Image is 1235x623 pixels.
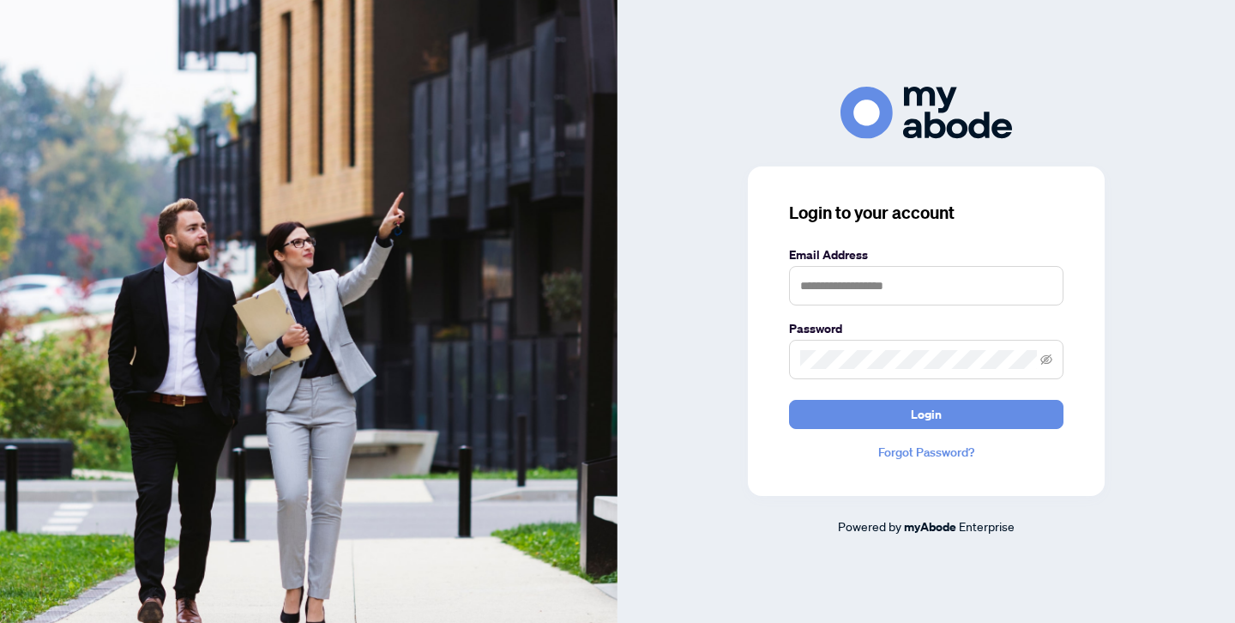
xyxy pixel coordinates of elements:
h3: Login to your account [789,201,1063,225]
a: myAbode [904,517,956,536]
span: eye-invisible [1040,354,1052,366]
button: Login [789,400,1063,429]
span: Powered by [838,518,901,534]
a: Forgot Password? [789,443,1063,462]
label: Email Address [789,245,1063,264]
span: Login [911,401,942,428]
span: Enterprise [959,518,1015,534]
img: ma-logo [840,87,1012,139]
label: Password [789,319,1063,338]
